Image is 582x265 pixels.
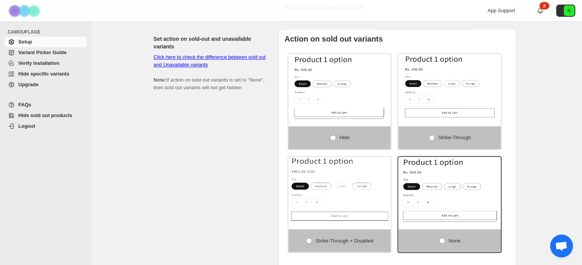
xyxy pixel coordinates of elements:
span: Avatar with initials R [564,5,574,16]
img: None [398,157,501,222]
span: None [449,238,460,243]
span: Strike-through + Disabled [315,238,373,243]
div: Open de chat [550,234,573,257]
h2: Set action on sold-out and unavailable variants [154,35,266,50]
text: R [568,8,571,13]
a: Hide sold out products [5,110,87,121]
span: Verify Installation [18,60,59,66]
a: Verify Installation [5,58,87,69]
button: Avatar with initials R [556,5,575,17]
div: 2 [539,2,549,10]
span: Variant Picker Guide [18,50,66,55]
a: 2 [536,7,544,14]
span: Hide sold out products [18,112,72,118]
img: Strike-through + Disabled [288,157,391,222]
a: Logout [5,121,87,132]
b: Action on sold out variants [285,35,383,43]
span: Setup [18,39,32,45]
a: Hide specific variants [5,69,87,79]
img: Strike-through [398,54,501,119]
span: If action on sold out variants is set to "None", then sold out variants will not get hidden [154,54,266,90]
span: Upgrade [18,82,39,87]
a: FAQs [5,100,87,110]
a: Upgrade [5,79,87,90]
span: Hide [339,135,350,140]
span: App Support [487,8,515,13]
span: Logout [18,123,35,129]
a: Click here to check the difference between sold out and Unavailable variants [154,54,266,67]
span: FAQs [18,102,31,108]
span: Strike-through [438,135,471,140]
span: CAMOUFLAGE [8,29,88,35]
img: Camouflage [6,0,44,21]
span: Hide specific variants [18,71,69,77]
a: Variant Picker Guide [5,47,87,58]
a: Setup [5,37,87,47]
b: Note: [154,77,166,83]
img: Hide [288,54,391,119]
